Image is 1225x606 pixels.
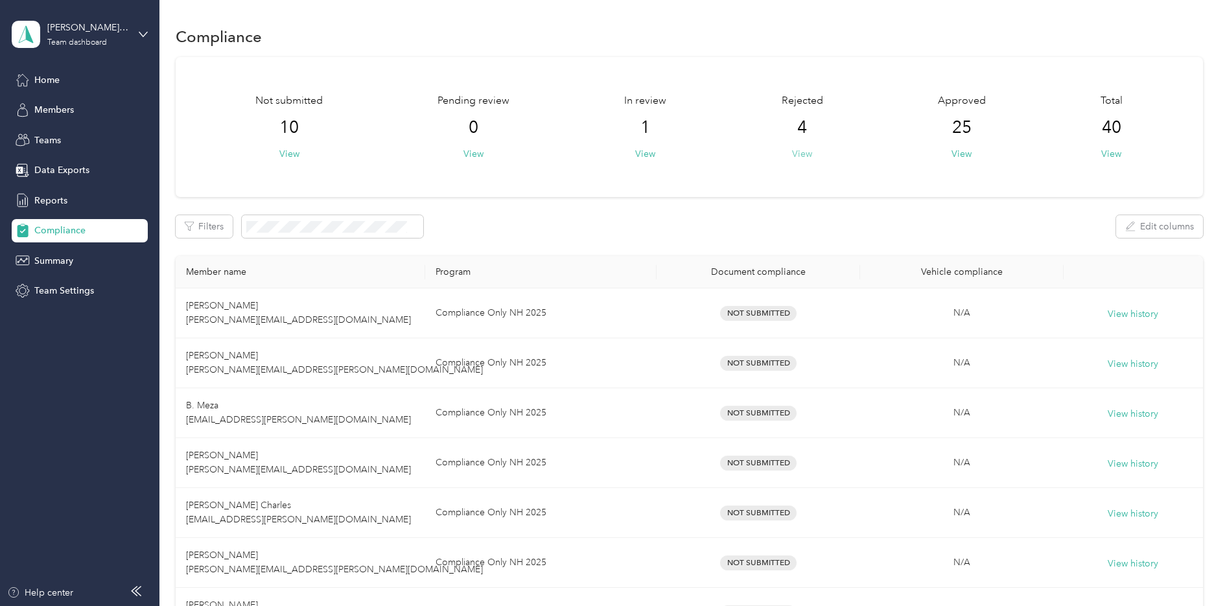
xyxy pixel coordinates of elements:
[720,506,797,520] span: Not Submitted
[1108,407,1158,421] button: View history
[1108,507,1158,521] button: View history
[34,134,61,147] span: Teams
[782,93,823,109] span: Rejected
[176,215,233,238] button: Filters
[186,300,411,325] span: [PERSON_NAME] [PERSON_NAME][EMAIL_ADDRESS][DOMAIN_NAME]
[938,93,986,109] span: Approved
[792,147,812,161] button: View
[1101,147,1121,161] button: View
[176,256,426,288] th: Member name
[279,117,299,138] span: 10
[47,21,128,34] div: [PERSON_NAME][EMAIL_ADDRESS][DOMAIN_NAME]
[469,117,478,138] span: 0
[34,194,67,207] span: Reports
[1108,457,1158,471] button: View history
[176,30,262,43] h1: Compliance
[255,93,323,109] span: Not submitted
[1108,357,1158,371] button: View history
[186,400,411,425] span: B. Meza [EMAIL_ADDRESS][PERSON_NAME][DOMAIN_NAME]
[870,266,1053,277] div: Vehicle compliance
[425,288,657,338] td: Compliance Only NH 2025
[186,450,411,475] span: [PERSON_NAME] [PERSON_NAME][EMAIL_ADDRESS][DOMAIN_NAME]
[425,338,657,388] td: Compliance Only NH 2025
[953,307,970,318] span: N/A
[34,284,94,297] span: Team Settings
[1102,117,1121,138] span: 40
[953,407,970,418] span: N/A
[1108,307,1158,321] button: View history
[951,147,972,161] button: View
[953,357,970,368] span: N/A
[953,507,970,518] span: N/A
[720,356,797,371] span: Not Submitted
[667,266,850,277] div: Document compliance
[425,488,657,538] td: Compliance Only NH 2025
[1116,215,1203,238] button: Edit columns
[640,117,650,138] span: 1
[279,147,299,161] button: View
[186,550,483,575] span: [PERSON_NAME] [PERSON_NAME][EMAIL_ADDRESS][PERSON_NAME][DOMAIN_NAME]
[34,254,73,268] span: Summary
[953,457,970,468] span: N/A
[425,256,657,288] th: Program
[425,538,657,588] td: Compliance Only NH 2025
[437,93,509,109] span: Pending review
[1108,557,1158,571] button: View history
[635,147,655,161] button: View
[186,500,411,525] span: [PERSON_NAME] Charles [EMAIL_ADDRESS][PERSON_NAME][DOMAIN_NAME]
[624,93,666,109] span: In review
[720,456,797,471] span: Not Submitted
[34,163,89,177] span: Data Exports
[720,306,797,321] span: Not Submitted
[34,103,74,117] span: Members
[186,350,483,375] span: [PERSON_NAME] [PERSON_NAME][EMAIL_ADDRESS][PERSON_NAME][DOMAIN_NAME]
[1152,533,1225,606] iframe: Everlance-gr Chat Button Frame
[720,406,797,421] span: Not Submitted
[425,438,657,488] td: Compliance Only NH 2025
[952,117,972,138] span: 25
[1101,93,1123,109] span: Total
[797,117,807,138] span: 4
[34,73,60,87] span: Home
[720,555,797,570] span: Not Submitted
[47,39,107,47] div: Team dashboard
[953,557,970,568] span: N/A
[7,586,73,600] button: Help center
[425,388,657,438] td: Compliance Only NH 2025
[463,147,484,161] button: View
[34,224,86,237] span: Compliance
